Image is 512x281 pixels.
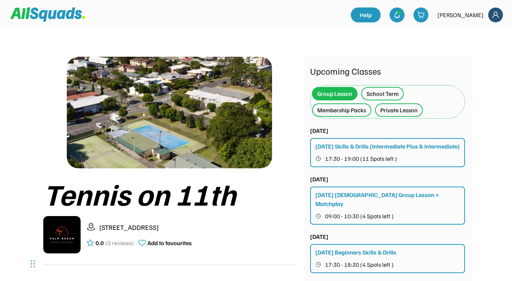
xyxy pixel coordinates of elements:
div: Membership Packs [317,106,366,115]
img: 1000017423.png [67,57,272,168]
img: Squad%20Logo.svg [10,7,85,22]
button: 17:30 - 19:00 (11 Spots left ) [315,154,461,163]
img: shopping-cart-01%20%281%29.svg [417,11,425,19]
div: [DATE] Skills & Drills (Intermediate Plus & Intermediate) [315,142,460,151]
div: [DATE] Beginners Skills & Drills [315,248,396,257]
button: 17:30 - 18:30 (4 Spots left ) [315,260,461,269]
div: Upcoming Classes [310,64,465,78]
div: [DATE] [310,126,328,135]
span: 17:30 - 18:30 (4 Spots left ) [325,262,394,268]
img: Frame%2018.svg [488,7,503,22]
button: 09:00 - 10:30 (4 Spots left ) [315,211,461,221]
span: 09:00 - 10:30 (4 Spots left ) [325,213,394,219]
div: Add to favourites [147,238,192,247]
div: 0.0 [96,238,104,247]
img: IMG_2979.png [43,216,81,253]
div: Private Lesson [380,106,418,115]
div: School Term [366,89,399,98]
div: [DATE] [310,175,328,184]
img: bell-03%20%281%29.svg [393,11,401,19]
div: [DATE] [DEMOGRAPHIC_DATA] Group Lesson + Matchplay [315,190,461,208]
div: [DATE] [310,232,328,241]
div: [PERSON_NAME] [437,10,484,19]
a: Help [351,7,381,22]
span: 17:30 - 19:00 (11 Spots left ) [325,156,397,162]
div: Group Lesson [317,89,352,98]
div: [STREET_ADDRESS] [99,222,295,232]
div: Tennis on 11th [43,177,295,210]
div: (0 reviews) [105,238,134,247]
